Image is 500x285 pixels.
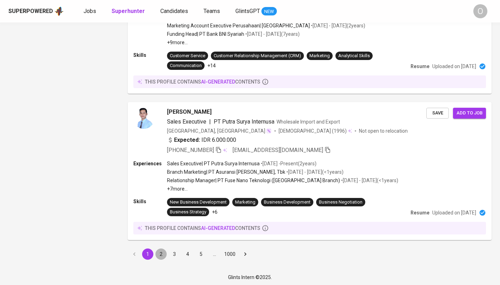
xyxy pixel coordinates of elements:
[266,128,272,134] img: magic_wand.svg
[411,63,429,70] p: Resume
[359,127,408,134] p: Not open to relocation
[319,199,362,206] div: Business Negotiation
[170,209,206,216] div: Business Strategy
[204,7,221,16] a: Teams
[145,78,260,85] p: this profile contains contents
[207,62,216,69] p: +14
[432,209,476,216] p: Uploaded on [DATE]
[426,108,449,119] button: Save
[174,136,200,144] b: Expected:
[133,108,154,129] img: 49e43c2f82d8c6f38e51a4d75e71fead.jpg
[133,52,167,59] p: Skills
[276,119,340,125] span: Wholesale Import and Export
[133,160,167,167] p: Experiences
[167,160,260,167] p: Sales Executive | PT Putra Surya Internusa
[432,63,476,70] p: Uploaded on [DATE]
[133,198,167,205] p: Skills
[260,160,316,167] p: • [DATE] - Present ( 2 years )
[167,118,206,125] span: Sales Executive
[167,31,244,38] p: Funding Head | PT Bank BNI Syariah
[264,199,311,206] div: Business Development
[167,22,310,29] p: Marketing Account Executive Perusahaan | [GEOGRAPHIC_DATA]
[170,199,227,206] div: New Business Development
[128,248,252,260] nav: pagination navigation
[160,7,189,16] a: Candidates
[182,248,193,260] button: Go to page 4
[261,8,277,15] span: NEW
[310,22,365,29] p: • [DATE] - [DATE] ( 2 years )
[84,8,96,14] span: Jobs
[209,118,211,126] span: |
[167,127,272,134] div: [GEOGRAPHIC_DATA], [GEOGRAPHIC_DATA]
[309,53,330,59] div: Marketing
[167,177,340,184] p: Relationship Manager | PT Fuse Nano Teknologi ([GEOGRAPHIC_DATA] Branch)
[214,53,301,59] div: Customer Relationship Management (CRM)
[167,136,236,144] div: IDR 6.000.000
[201,79,235,85] span: AI-generated
[170,62,202,69] div: Communication
[240,248,251,260] button: Go to next page
[155,248,167,260] button: Go to page 2
[201,225,235,231] span: AI-generated
[279,127,332,134] span: [DEMOGRAPHIC_DATA]
[204,8,220,14] span: Teams
[212,208,218,216] p: +6
[167,39,365,46] p: +9 more ...
[167,147,214,153] span: [PHONE_NUMBER]
[167,185,398,192] p: +7 more ...
[235,8,260,14] span: GlintsGPT
[233,147,323,153] span: [EMAIL_ADDRESS][DOMAIN_NAME]
[473,4,487,18] div: O
[285,168,344,175] p: • [DATE] - [DATE] ( <1 years )
[142,248,153,260] button: page 1
[411,209,429,216] p: Resume
[8,7,53,15] div: Superpowered
[160,8,188,14] span: Candidates
[244,31,300,38] p: • [DATE] - [DATE] ( 7 years )
[167,168,285,175] p: Branch Marketing | PT Asuransi [PERSON_NAME], Tbk
[430,109,445,117] span: Save
[8,6,64,16] a: Superpoweredapp logo
[453,108,486,119] button: Add to job
[169,248,180,260] button: Go to page 3
[112,8,145,14] b: Superhunter
[214,118,274,125] span: PT Putra Surya Internusa
[170,53,205,59] div: Customer Service
[84,7,98,16] a: Jobs
[235,7,277,16] a: GlintsGPT NEW
[222,248,238,260] button: Go to page 1000
[338,53,370,59] div: Analytical Skills
[340,177,398,184] p: • [DATE] - [DATE] ( <1 years )
[112,7,146,16] a: Superhunter
[167,108,212,116] span: [PERSON_NAME]
[128,102,492,240] a: [PERSON_NAME]Sales Executive|PT Putra Surya InternusaWholesale Import and Export[GEOGRAPHIC_DATA]...
[279,127,352,134] div: (1996)
[145,225,260,232] p: this profile contains contents
[235,199,255,206] div: Marketing
[54,6,64,16] img: app logo
[209,251,220,258] div: …
[195,248,207,260] button: Go to page 5
[456,109,482,117] span: Add to job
